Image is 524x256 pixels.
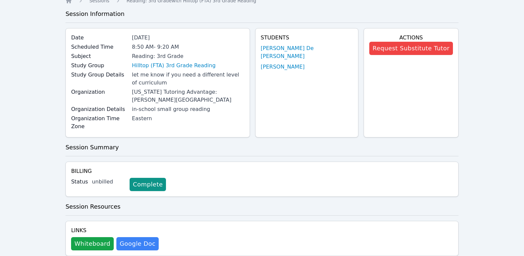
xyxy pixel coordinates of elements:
[71,71,128,79] label: Study Group Details
[71,167,453,175] h4: Billing
[130,178,166,191] a: Complete
[71,178,88,186] label: Status
[92,178,124,186] div: unbilled
[132,52,244,60] div: Reading: 3rd Grade
[132,34,244,42] div: [DATE]
[261,44,353,60] a: [PERSON_NAME] De [PERSON_NAME]
[116,237,159,250] a: Google Doc
[261,34,353,42] h4: Students
[71,237,114,250] button: Whiteboard
[65,143,459,152] h3: Session Summary
[71,52,128,60] label: Subject
[261,63,305,71] a: [PERSON_NAME]
[65,9,459,19] h3: Session Information
[369,42,453,55] button: Request Substitute Tutor
[132,43,244,51] div: 8:50 AM - 9:20 AM
[132,115,244,123] div: Eastern
[71,34,128,42] label: Date
[132,62,216,70] a: Hilltop (FTA) 3rd Grade Reading
[71,115,128,130] label: Organization Time Zone
[65,202,459,211] h3: Session Resources
[132,105,244,113] div: in-school small group reading
[71,88,128,96] label: Organization
[71,62,128,70] label: Study Group
[132,71,244,87] div: let me know if you need a different level of curriculum
[71,105,128,113] label: Organization Details
[71,43,128,51] label: Scheduled Time
[132,88,244,104] div: [US_STATE] Tutoring Advantage: [PERSON_NAME][GEOGRAPHIC_DATA]
[369,34,453,42] h4: Actions
[71,227,159,234] h4: Links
